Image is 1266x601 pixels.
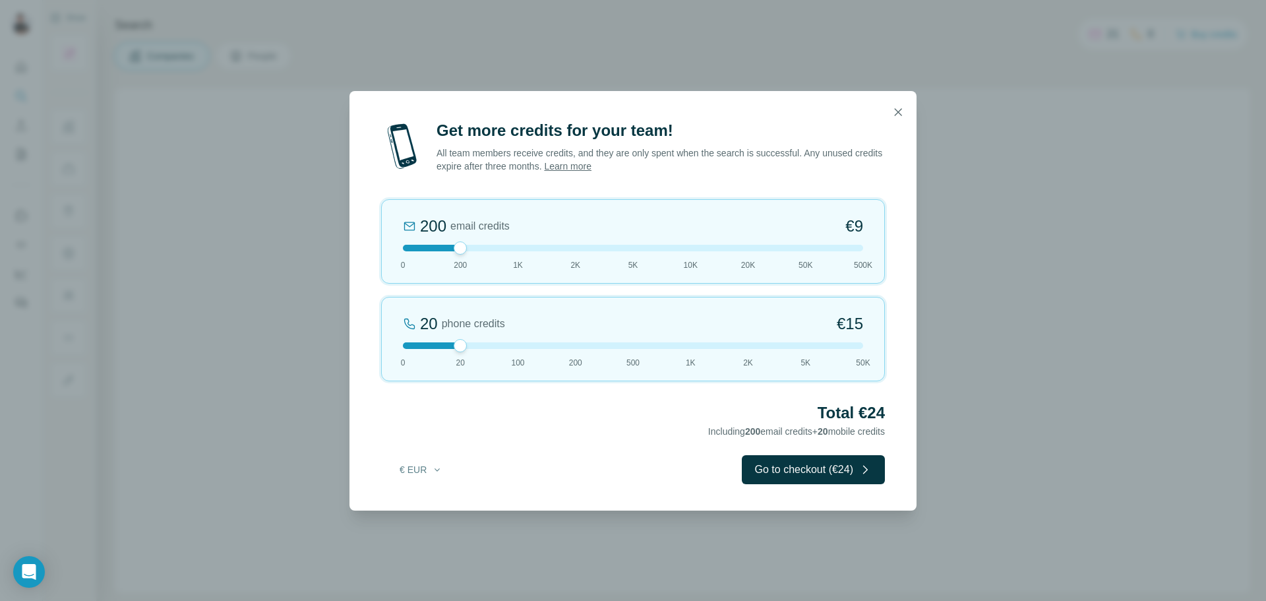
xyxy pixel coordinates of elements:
[437,146,885,173] p: All team members receive credits, and they are only spent when the search is successful. Any unus...
[845,216,863,237] span: €9
[456,357,465,369] span: 20
[513,259,523,271] span: 1K
[570,259,580,271] span: 2K
[626,357,640,369] span: 500
[544,161,591,172] a: Learn more
[856,357,870,369] span: 50K
[381,402,885,424] h2: Total €24
[837,313,863,334] span: €15
[511,357,524,369] span: 100
[13,556,45,588] div: Open Intercom Messenger
[401,259,406,271] span: 0
[745,426,760,437] span: 200
[854,259,872,271] span: 500K
[401,357,406,369] span: 0
[420,313,438,334] div: 20
[800,357,810,369] span: 5K
[628,259,638,271] span: 5K
[708,426,885,437] span: Including email credits + mobile credits
[741,259,755,271] span: 20K
[381,120,423,173] img: mobile-phone
[686,357,696,369] span: 1K
[818,426,828,437] span: 20
[454,259,467,271] span: 200
[390,458,452,482] button: € EUR
[742,455,885,484] button: Go to checkout (€24)
[420,216,446,237] div: 200
[799,259,812,271] span: 50K
[684,259,698,271] span: 10K
[450,218,510,234] span: email credits
[569,357,582,369] span: 200
[442,316,505,332] span: phone credits
[743,357,753,369] span: 2K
